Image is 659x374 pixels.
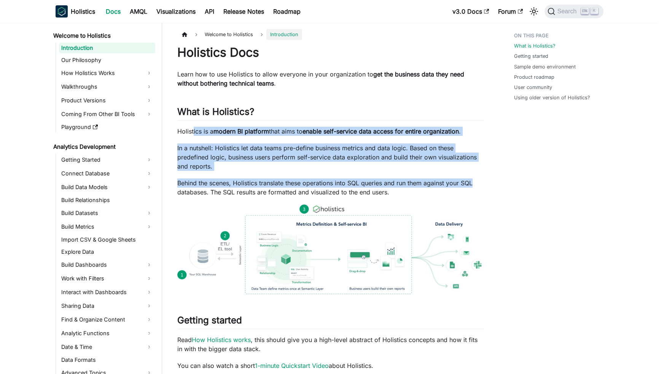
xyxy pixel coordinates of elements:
[213,127,269,135] strong: modern BI platform
[59,167,155,180] a: Connect Database
[177,361,484,370] p: You can also watch a short about Holistics.
[59,122,155,132] a: Playground
[219,5,269,18] a: Release Notes
[56,5,68,18] img: Holistics
[302,127,459,135] strong: enable self-service data access for entire organization
[177,127,484,136] p: Holistics is a that aims to .
[59,234,155,245] a: Import CSV & Google Sheets
[514,63,576,70] a: Sample demo environment
[59,108,155,120] a: Coming From Other BI Tools
[448,5,493,18] a: v3.0 Docs
[101,5,125,18] a: Docs
[177,29,192,40] a: Home page
[177,70,484,88] p: Learn how to use Holistics to allow everyone in your organization to .
[59,355,155,365] a: Data Formats
[59,67,155,79] a: How Holistics Works
[125,5,152,18] a: AMQL
[177,204,484,294] img: How Holistics fits in your Data Stack
[255,362,329,369] a: 1-minute Quickstart Video
[177,335,484,353] p: Read , this should give you a high-level abstract of Holistics concepts and how it fits in with t...
[59,327,155,339] a: Analytic Functions
[201,29,257,40] span: Welcome to Holistics
[59,314,155,326] a: Find & Organize Content
[59,55,155,65] a: Our Philosophy
[59,300,155,312] a: Sharing Data
[177,106,484,121] h2: What is Holistics?
[59,94,155,107] a: Product Versions
[544,5,603,18] button: Search (Ctrl+K)
[51,142,155,152] a: Analytics Development
[514,84,552,91] a: User community
[514,53,548,60] a: Getting started
[59,207,155,219] a: Build Datasets
[493,5,527,18] a: Forum
[177,178,484,197] p: Behind the scenes, Holistics translate these operations into SQL queries and run them against you...
[56,5,95,18] a: HolisticsHolistics
[177,315,484,329] h2: Getting started
[555,8,581,15] span: Search
[192,336,251,344] a: How Holistics works
[59,81,155,93] a: Walkthroughs
[514,94,590,101] a: Using older version of Holistics?
[591,8,598,14] kbd: K
[51,30,155,41] a: Welcome to Holistics
[59,247,155,257] a: Explore Data
[177,45,484,60] h1: Holistics Docs
[48,23,162,374] nav: Docs sidebar
[269,5,305,18] a: Roadmap
[528,5,540,18] button: Switch between dark and light mode (currently light mode)
[59,154,155,166] a: Getting Started
[59,272,155,285] a: Work with Filters
[59,286,155,298] a: Interact with Dashboards
[177,29,484,40] nav: Breadcrumbs
[200,5,219,18] a: API
[177,143,484,171] p: In a nutshell: Holistics let data teams pre-define business metrics and data logic. Based on thes...
[59,43,155,53] a: Introduction
[59,181,155,193] a: Build Data Models
[152,5,200,18] a: Visualizations
[71,7,95,16] b: Holistics
[59,259,155,271] a: Build Dashboards
[59,195,155,205] a: Build Relationships
[59,221,155,233] a: Build Metrics
[514,73,554,81] a: Product roadmap
[59,341,155,353] a: Date & Time
[514,42,556,49] a: What is Holistics?
[266,29,302,40] span: Introduction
